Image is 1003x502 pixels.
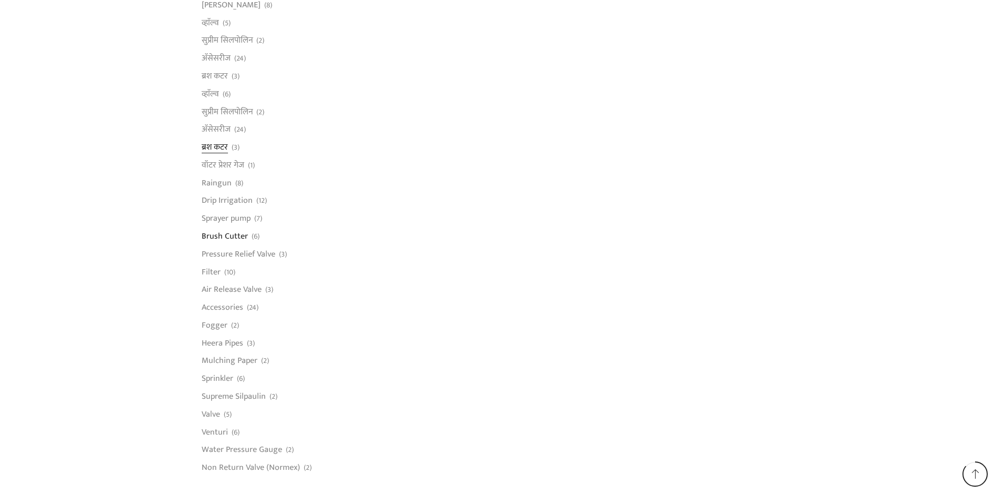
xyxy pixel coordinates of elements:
span: (6) [223,89,231,100]
span: (5) [224,409,232,420]
a: अ‍ॅसेसरीज [202,50,231,67]
a: Supreme Silpaulin [202,388,266,406]
a: Air Release Valve [202,281,262,299]
a: Heera Pipes [202,334,243,352]
a: Drip Irrigation [202,192,253,210]
span: (12) [256,195,267,206]
span: (24) [234,124,246,135]
a: Non Return Valve (Normex) [202,459,300,474]
a: Pressure Relief Valve [202,245,275,263]
span: (2) [261,356,269,366]
a: सुप्रीम सिलपोलिन [202,103,253,121]
span: (3) [265,284,273,295]
a: Sprinkler [202,370,233,388]
a: Accessories [202,299,243,317]
a: ब्रश कटर [202,67,228,85]
span: (3) [279,249,287,260]
a: अ‍ॅसेसरीज [202,121,231,139]
span: (1) [248,160,255,171]
a: व्हाॅल्व [202,14,219,32]
span: (10) [224,267,235,278]
span: (2) [270,391,277,402]
a: Filter [202,263,221,281]
a: Sprayer pump [202,210,251,228]
span: (2) [286,445,294,455]
span: (2) [304,462,312,473]
a: Raingun [202,174,232,192]
a: वॉटर प्रेशर गेज [202,156,244,174]
span: (2) [256,107,264,117]
a: Fogger [202,316,227,334]
span: (2) [231,320,239,331]
a: Mulching Paper [202,352,257,370]
a: Valve [202,405,220,423]
a: Brush Cutter [202,228,248,245]
span: (2) [256,35,264,46]
span: (7) [254,213,262,224]
span: (3) [232,71,240,82]
span: (24) [247,302,259,313]
a: सुप्रीम सिलपोलिन [202,32,253,50]
span: (3) [247,338,255,349]
a: Water Pressure Gauge [202,441,282,459]
span: (5) [223,18,231,28]
span: (24) [234,53,246,64]
span: (6) [252,231,260,242]
span: (8) [235,178,243,189]
a: Venturi [202,423,228,441]
span: (6) [232,427,240,438]
a: व्हाॅल्व [202,85,219,103]
span: (6) [237,373,245,384]
span: (3) [232,142,240,153]
a: ब्रश कटर [202,139,228,156]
